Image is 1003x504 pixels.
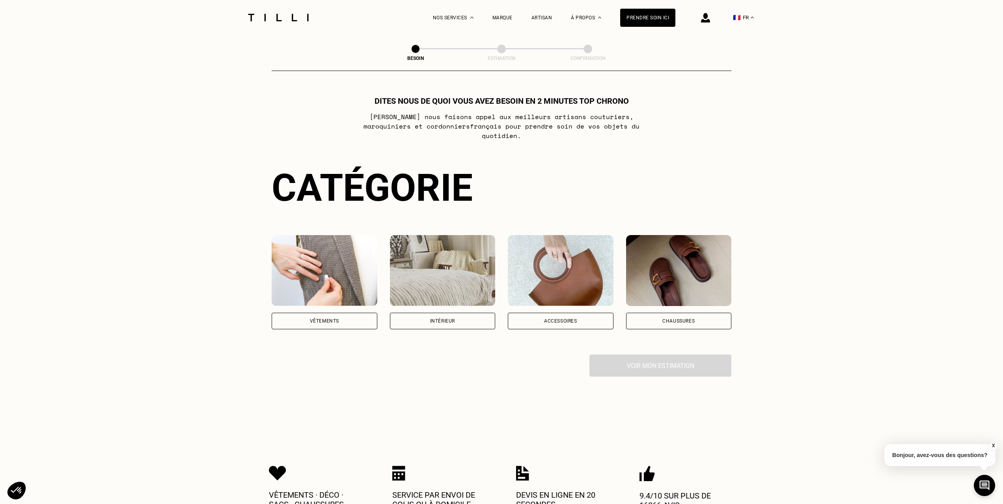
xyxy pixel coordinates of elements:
a: Artisan [531,15,552,21]
div: Chaussures [662,319,695,323]
button: X [989,441,997,450]
h1: Dites nous de quoi vous avez besoin en 2 minutes top chrono [375,96,629,106]
p: Bonjour, avez-vous des questions? [884,444,996,466]
div: Vêtements [310,319,339,323]
img: menu déroulant [751,17,754,19]
img: Accessoires [508,235,613,306]
div: Besoin [376,56,455,61]
img: Intérieur [390,235,496,306]
p: [PERSON_NAME] nous faisons appel aux meilleurs artisans couturiers , maroquiniers et cordonniers ... [345,112,658,140]
img: Menu déroulant à propos [598,17,601,19]
img: Logo du service de couturière Tilli [245,14,311,21]
a: Marque [492,15,513,21]
div: Intérieur [430,319,455,323]
img: Icon [639,466,655,482]
a: Prendre soin ici [620,9,675,27]
img: Icon [516,466,529,481]
div: Catégorie [272,166,731,210]
img: Chaussures [626,235,732,306]
img: Icon [269,466,286,481]
img: icône connexion [701,13,710,22]
span: 🇫🇷 [733,14,741,21]
div: Estimation [462,56,541,61]
div: Confirmation [548,56,627,61]
img: Vêtements [272,235,377,306]
div: Accessoires [544,319,577,323]
img: Icon [392,466,405,481]
img: Menu déroulant [470,17,474,19]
